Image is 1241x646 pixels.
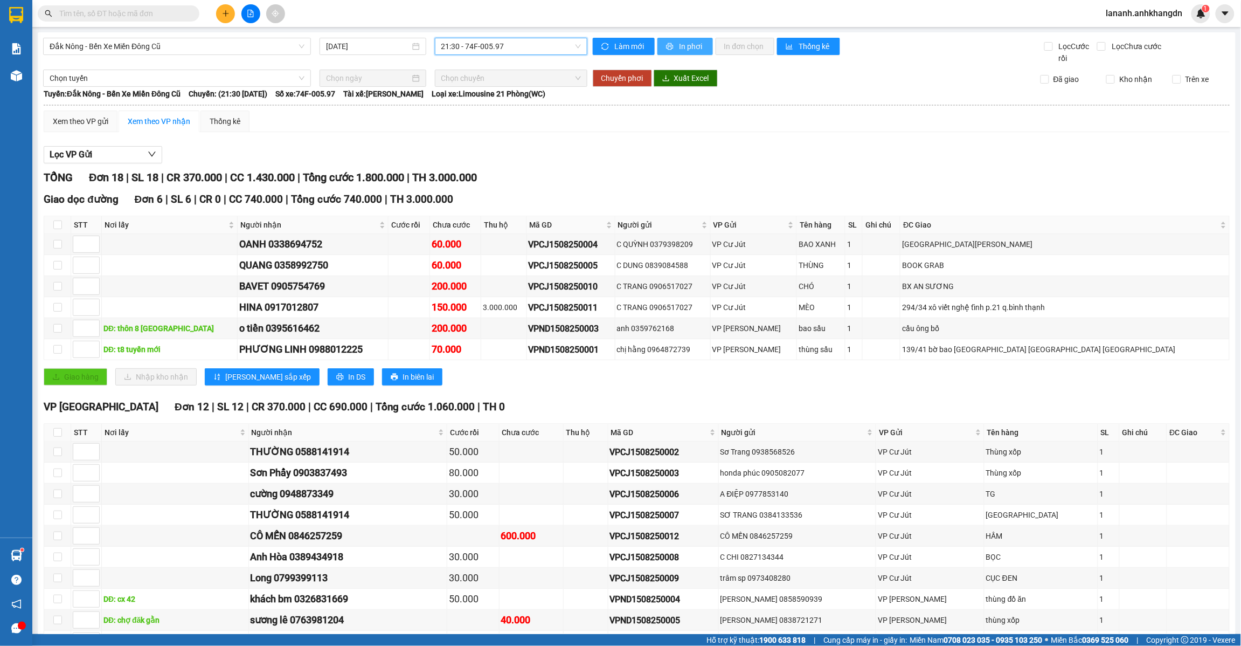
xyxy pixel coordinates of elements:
div: 70.000 [432,342,479,357]
td: VPCJ1508250007 [608,505,719,526]
div: VPCJ1508250010 [529,280,613,293]
button: sort-ascending[PERSON_NAME] sắp xếp [205,368,320,386]
button: downloadNhập kho nhận [115,368,197,386]
div: 1 [847,301,861,313]
td: VP Cư Jút [876,547,985,568]
div: HINA 0917012807 [239,300,386,315]
div: VP Cư Jút [712,238,795,250]
b: Tuyến: Đắk Nông - Bến Xe Miền Đông Cũ [44,90,181,98]
div: bao sầu [799,322,843,334]
span: printer [391,373,398,382]
div: QUANG 0358992750 [239,258,386,273]
button: caret-down [1216,4,1235,23]
div: VP [PERSON_NAME] [712,343,795,355]
div: VPND1508250005 [610,614,717,627]
div: MÈO [799,301,843,313]
div: VPCJ1508250006 [610,487,717,501]
button: printerIn phơi [657,38,713,55]
span: In phơi [680,40,704,52]
div: Anh Hòa 0389434918 [251,549,446,565]
th: Ghi chú [863,216,900,234]
span: | [161,171,164,184]
div: cường 0948873349 [251,486,446,501]
span: question-circle [11,575,22,585]
span: Lọc Chưa cước [1107,40,1163,52]
div: 1 [1100,488,1118,500]
th: SL [1098,424,1120,442]
td: VPCJ1508250006 [608,484,719,505]
div: VPCJ1508250011 [529,301,613,314]
span: aim [272,10,279,17]
input: Chọn ngày [326,72,410,84]
td: VP Cư Jút [876,568,985,589]
div: OANH 0338694752 [239,237,386,252]
span: Đã giao [1049,73,1084,85]
span: down [148,150,156,159]
div: [GEOGRAPHIC_DATA][PERSON_NAME] [902,238,1228,250]
td: VP Cư Jút [711,234,797,255]
div: VPCJ1508250008 [610,551,717,564]
span: Tổng cước 1.060.000 [376,401,475,413]
span: Đơn 6 [135,193,163,205]
span: VP Gửi [713,219,786,231]
div: VP [PERSON_NAME] [878,593,982,605]
button: In đơn chọn [716,38,774,55]
div: BỌC [986,551,1096,563]
span: Chọn chuyến [441,70,581,86]
button: aim [266,4,285,23]
div: C CHI 0827134344 [720,551,875,563]
span: Tổng cước 740.000 [291,193,382,205]
td: VP Cư Jút [711,297,797,318]
th: Cước rồi [447,424,500,442]
th: SL [845,216,863,234]
div: VP Cư Jút [878,509,982,521]
input: Tìm tên, số ĐT hoặc mã đơn [59,8,186,19]
button: printerIn DS [328,368,374,386]
span: Mã GD [530,219,604,231]
td: VPCJ1508250009 [608,568,719,589]
div: VP Cư Jút [878,530,982,542]
td: VP Cư Jút [711,255,797,276]
span: Người nhận [240,219,377,231]
span: | [225,171,227,184]
span: Làm mới [615,40,646,52]
img: logo-vxr [9,7,23,23]
div: VP Cư Jút [878,446,982,458]
div: Xem theo VP gửi [53,115,108,127]
span: | [212,401,214,413]
span: In DS [348,371,365,383]
span: CC 690.000 [314,401,368,413]
div: SƠ TRANG 0384133536 [720,509,875,521]
div: C DUNG 0839084588 [617,259,709,271]
th: Chưa cước [430,216,481,234]
img: icon-new-feature [1196,9,1206,18]
span: TH 3.000.000 [412,171,477,184]
div: honda phúc 0905082077 [720,467,875,479]
div: VP Cư Jút [878,572,982,584]
div: THƯỜNG 0588141914 [251,444,446,459]
span: VP [GEOGRAPHIC_DATA] [44,401,158,413]
span: CC 740.000 [229,193,283,205]
div: CÔ MẾN 0846257259 [251,528,446,544]
span: | [194,193,197,205]
td: VP Cư Jút [711,276,797,297]
div: TG [986,488,1096,500]
th: Cước rồi [389,216,430,234]
td: VPND1508250003 [527,318,615,339]
div: C TRANG 0906517027 [617,280,709,292]
img: warehouse-icon [11,550,22,561]
div: BOOK GRAB [902,259,1228,271]
span: Loại xe: Limousine 21 Phòng(WC) [432,88,545,100]
div: 1 [1100,530,1118,542]
div: VPCJ1508250012 [610,530,717,543]
span: ĐC Giao [903,219,1218,231]
span: | [126,171,129,184]
span: [PERSON_NAME] sắp xếp [225,371,311,383]
td: VP Nam Dong [711,318,797,339]
span: message [11,623,22,634]
div: [PERSON_NAME] 0838721271 [720,614,875,626]
span: Miền Nam [910,634,1043,646]
td: VP Cư Jút [876,505,985,526]
div: 1 [1100,593,1118,605]
td: VPCJ1508250005 [527,255,615,276]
